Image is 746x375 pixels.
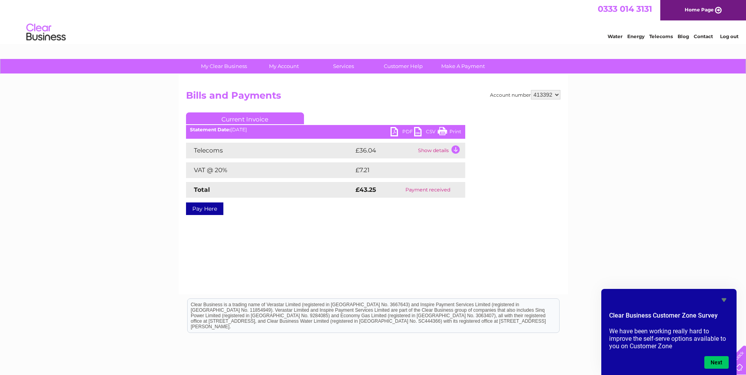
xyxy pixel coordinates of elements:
[186,90,560,105] h2: Bills and Payments
[390,182,465,198] td: Payment received
[186,162,354,178] td: VAT @ 20%
[26,20,66,44] img: logo.png
[719,295,729,305] button: Hide survey
[354,162,445,178] td: £7.21
[414,127,438,138] a: CSV
[694,33,713,39] a: Contact
[194,186,210,193] strong: Total
[251,59,316,74] a: My Account
[438,127,461,138] a: Print
[649,33,673,39] a: Telecoms
[371,59,436,74] a: Customer Help
[609,327,729,350] p: We have been working really hard to improve the self-serve options available to you on Customer Zone
[192,59,256,74] a: My Clear Business
[678,33,689,39] a: Blog
[311,59,376,74] a: Services
[188,4,559,38] div: Clear Business is a trading name of Verastar Limited (registered in [GEOGRAPHIC_DATA] No. 3667643...
[390,127,414,138] a: PDF
[356,186,376,193] strong: £43.25
[186,143,354,158] td: Telecoms
[190,127,230,132] b: Statement Date:
[720,33,739,39] a: Log out
[186,112,304,124] a: Current Invoice
[598,4,652,14] a: 0333 014 3131
[609,311,729,324] h2: Clear Business Customer Zone Survey
[704,356,729,369] button: Next question
[186,202,223,215] a: Pay Here
[490,90,560,99] div: Account number
[416,143,465,158] td: Show details
[186,127,465,132] div: [DATE]
[431,59,495,74] a: Make A Payment
[609,295,729,369] div: Clear Business Customer Zone Survey
[354,143,416,158] td: £36.04
[627,33,645,39] a: Energy
[608,33,623,39] a: Water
